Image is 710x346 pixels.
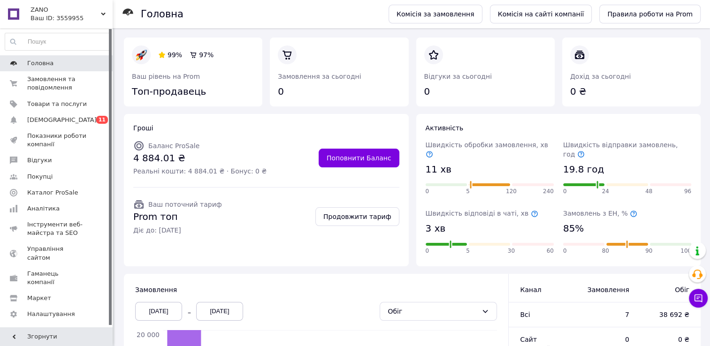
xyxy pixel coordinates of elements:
span: Замовлень з ЕН, % [563,210,637,217]
span: 7 [584,310,629,319]
span: Замовлення та повідомлення [27,75,87,92]
span: 3 хв [426,222,446,235]
span: 60 [546,247,553,255]
a: Поповнити Баланс [319,149,399,167]
span: Гаманець компанії [27,270,87,286]
span: 0 [563,188,567,196]
span: Управління сайтом [27,245,87,262]
span: 38 692 ₴ [648,310,689,319]
span: Ваш поточний тариф [148,201,222,208]
span: 48 [645,188,652,196]
span: Покупці [27,173,53,181]
span: Швидкість обробки замовлення, хв [426,141,548,158]
span: 19.8 год [563,163,604,176]
a: Комісія на сайті компанії [490,5,592,23]
span: 100 [680,247,691,255]
span: 0 [426,188,429,196]
span: Баланс ProSale [148,142,199,150]
span: 96 [684,188,691,196]
span: 0 [426,247,429,255]
span: 0 ₴ [648,335,689,344]
span: 5 [466,247,470,255]
a: Правила роботи на Prom [599,5,701,23]
span: Реальні кошти: 4 884.01 ₴ · Бонус: 0 ₴ [133,166,267,176]
span: Каталог ProSale [27,188,78,197]
span: 24 [602,188,609,196]
span: Діє до: [DATE] [133,226,222,235]
span: 97% [199,51,214,59]
span: Показники роботи компанії [27,132,87,149]
a: Продовжити тариф [315,207,399,226]
span: 99% [168,51,182,59]
span: [DEMOGRAPHIC_DATA] [27,116,97,124]
span: 4 884.01 ₴ [133,151,267,165]
span: Швидкість відповіді в чаті, хв [426,210,538,217]
span: Замовлення [584,285,629,294]
span: 11 [96,116,108,124]
span: Активність [426,124,464,132]
div: [DATE] [135,302,182,321]
span: Головна [27,59,53,68]
span: Канал [520,286,541,293]
span: 80 [602,247,609,255]
div: Ваш ID: 3559955 [31,14,113,23]
button: Чат з покупцем [689,289,708,308]
span: ZANO [31,6,101,14]
span: 85% [563,222,584,235]
span: 120 [506,188,517,196]
span: Маркет [27,294,51,302]
span: 30 [508,247,515,255]
span: 5 [466,188,470,196]
span: Замовлення [135,286,177,293]
span: 240 [543,188,554,196]
span: Обіг [648,285,689,294]
div: [DATE] [196,302,243,321]
span: Prom топ [133,210,222,224]
span: Налаштування [27,310,75,318]
span: Швидкість відправки замовлень, год [563,141,678,158]
span: 0 [563,247,567,255]
div: Обіг [388,306,478,316]
span: 11 хв [426,163,451,176]
h1: Головна [141,8,183,20]
a: Комісія за замовлення [389,5,482,23]
span: Інструменти веб-майстра та SEO [27,220,87,237]
span: Аналітика [27,204,60,213]
span: 0 [584,335,629,344]
span: Всi [520,311,530,318]
span: Гроші [133,124,153,132]
span: Товари та послуги [27,100,87,108]
tspan: 20 000 [137,331,160,338]
span: Відгуки [27,156,52,165]
input: Пошук [5,33,110,50]
span: 90 [645,247,652,255]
